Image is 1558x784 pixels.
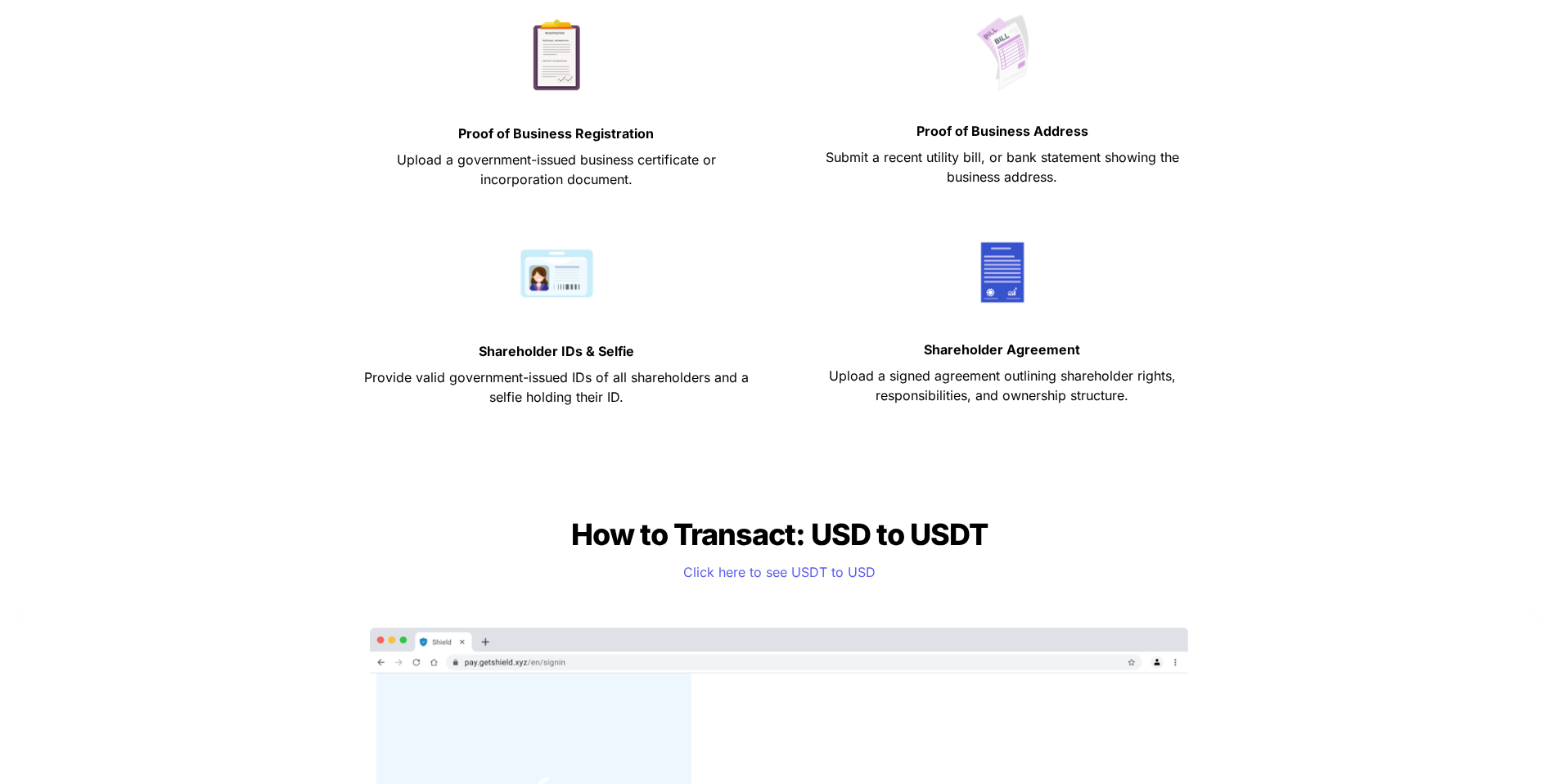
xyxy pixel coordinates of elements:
strong: Shareholder Agreement [924,341,1080,358]
strong: Proof of Business Registration [458,125,654,142]
strong: Proof of Business Address [916,123,1088,139]
span: Provide valid government-issued IDs of all shareholders and a selfie holding their ID. [364,369,753,405]
span: Upload a signed agreement outlining shareholder rights, responsibilities, and ownership structure. [829,367,1180,403]
span: How to Transact: USD to USDT [571,516,988,552]
a: Click here to see USDT to USD [683,564,876,580]
span: Submit a recent utility bill, or bank statement showing the business address. [826,149,1183,185]
strong: Shareholder IDs & Selfie [479,343,634,359]
span: Upload a government-issued business certificate or incorporation document. [397,151,720,187]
